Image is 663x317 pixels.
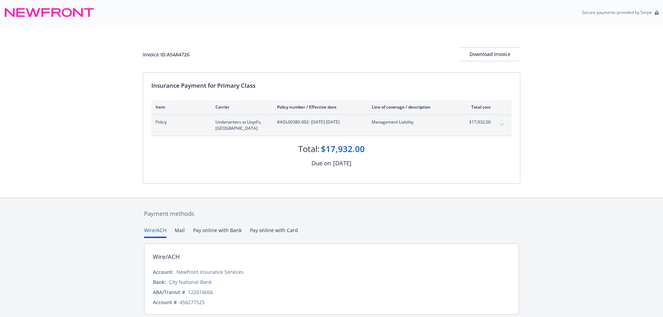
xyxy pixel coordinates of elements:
[180,299,205,306] div: 450277525
[175,227,185,238] button: Mail
[311,159,331,168] div: Due on
[465,119,491,125] span: $17,932.00
[143,51,190,58] div: Invoice ID: A54A4726
[193,227,242,238] button: Pay online with Bank
[188,288,213,296] div: 122016066
[215,119,266,132] span: Underwriters at Lloyd's, [GEOGRAPHIC_DATA]
[321,143,365,155] div: $17,932.00
[215,104,266,110] div: Carrier
[250,227,298,238] button: Pay online with Card
[496,119,507,130] button: expand content
[156,119,204,125] span: Policy
[151,81,512,90] div: Insurance Payment for Primary Class
[153,268,174,276] div: Account:
[459,48,520,61] div: Download Invoice
[151,115,512,136] div: PolicyUnderwriters at Lloyd's, [GEOGRAPHIC_DATA]#ADL00380-002- [DATE]-[DATE]Management Liability$...
[459,47,520,61] button: Download Invoice
[298,143,319,155] div: Total:
[277,104,361,110] div: Policy number / Effective date
[465,104,491,110] div: Total cost
[144,209,519,218] div: Payment methods
[582,9,652,15] p: Secure payments provided by Stripe
[144,227,166,238] button: Wire/ACH
[372,104,453,110] div: Line of coverage / description
[153,288,185,296] div: ABA/Transit #
[169,278,212,286] div: City National Bank
[277,119,361,125] span: #ADL00380-002 - [DATE]-[DATE]
[333,159,352,168] div: [DATE]
[153,278,166,286] div: Bank:
[153,252,180,261] div: Wire/ACH
[372,119,453,125] span: Management Liability
[176,268,244,276] div: Newfront Insurance Services
[156,104,204,110] div: Item
[153,299,177,306] div: Account #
